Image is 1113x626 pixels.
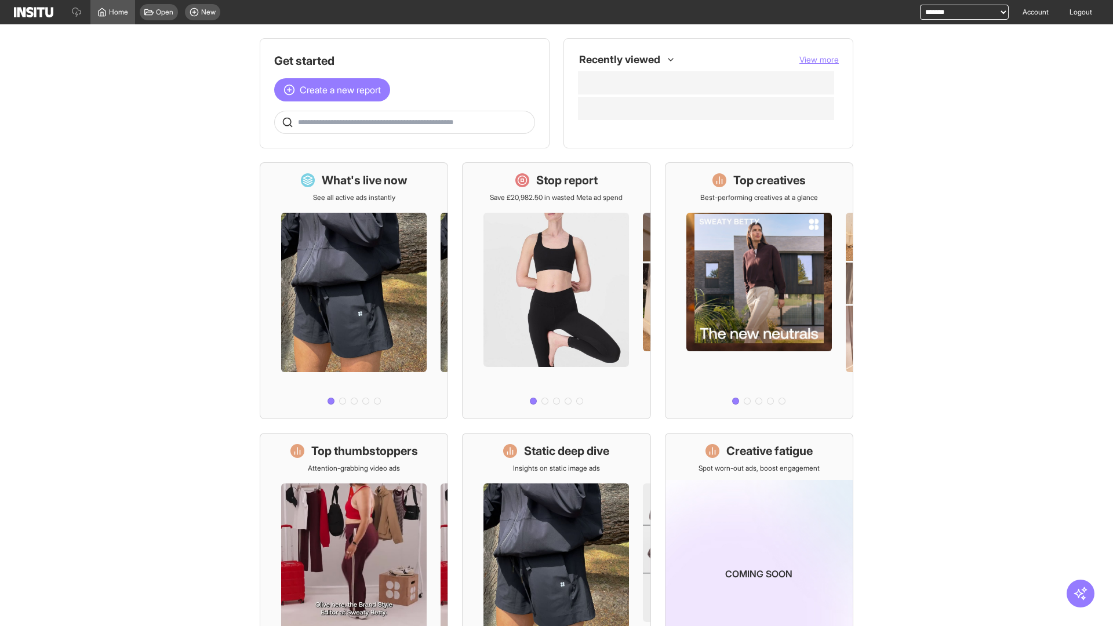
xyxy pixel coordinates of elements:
h1: Top creatives [733,172,806,188]
h1: What's live now [322,172,408,188]
button: Create a new report [274,78,390,101]
p: Save £20,982.50 in wasted Meta ad spend [490,193,623,202]
span: View more [799,54,839,64]
p: See all active ads instantly [313,193,395,202]
p: Best-performing creatives at a glance [700,193,818,202]
span: Open [156,8,173,17]
a: Stop reportSave £20,982.50 in wasted Meta ad spend [462,162,650,419]
p: Insights on static image ads [513,464,600,473]
a: Top creativesBest-performing creatives at a glance [665,162,853,419]
button: View more [799,54,839,65]
h1: Static deep dive [524,443,609,459]
h1: Top thumbstoppers [311,443,418,459]
img: Logo [14,7,53,17]
span: New [201,8,216,17]
span: Home [109,8,128,17]
h1: Stop report [536,172,598,188]
h1: Get started [274,53,535,69]
span: Create a new report [300,83,381,97]
p: Attention-grabbing video ads [308,464,400,473]
a: What's live nowSee all active ads instantly [260,162,448,419]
